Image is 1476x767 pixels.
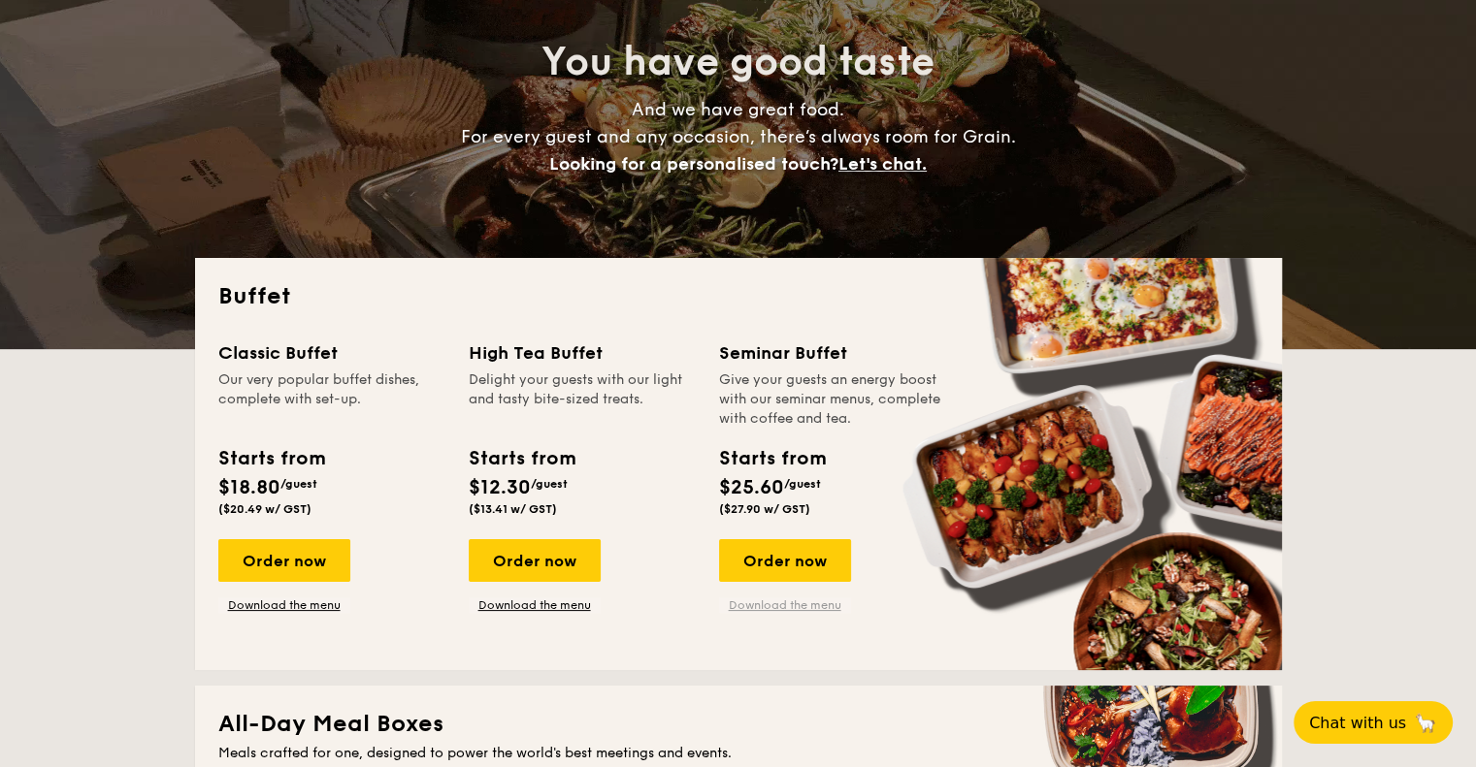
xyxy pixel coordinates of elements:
[541,39,935,85] span: You have good taste
[461,99,1016,175] span: And we have great food. For every guest and any occasion, there’s always room for Grain.
[719,339,946,367] div: Seminar Buffet
[218,281,1259,312] h2: Buffet
[719,502,810,516] span: ($27.90 w/ GST)
[549,153,838,175] span: Looking for a personalised touch?
[218,744,1259,763] div: Meals crafted for one, designed to power the world's best meetings and events.
[1309,714,1406,732] span: Chat with us
[469,370,696,429] div: Delight your guests with our light and tasty bite-sized treats.
[719,370,946,429] div: Give your guests an energy boost with our seminar menus, complete with coffee and tea.
[469,502,557,516] span: ($13.41 w/ GST)
[784,477,821,491] span: /guest
[218,709,1259,740] h2: All-Day Meal Boxes
[218,502,312,516] span: ($20.49 w/ GST)
[469,476,531,499] span: $12.30
[218,597,350,613] a: Download the menu
[531,477,568,491] span: /guest
[1414,712,1437,734] span: 🦙
[719,444,825,473] div: Starts from
[1294,701,1453,744] button: Chat with us🦙
[218,476,280,499] span: $18.80
[469,444,574,473] div: Starts from
[719,597,851,613] a: Download the menu
[469,539,601,582] div: Order now
[280,477,317,491] span: /guest
[218,444,324,473] div: Starts from
[469,339,696,367] div: High Tea Buffet
[838,153,927,175] span: Let's chat.
[719,539,851,582] div: Order now
[218,339,445,367] div: Classic Buffet
[218,539,350,582] div: Order now
[469,597,601,613] a: Download the menu
[218,370,445,429] div: Our very popular buffet dishes, complete with set-up.
[719,476,784,499] span: $25.60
